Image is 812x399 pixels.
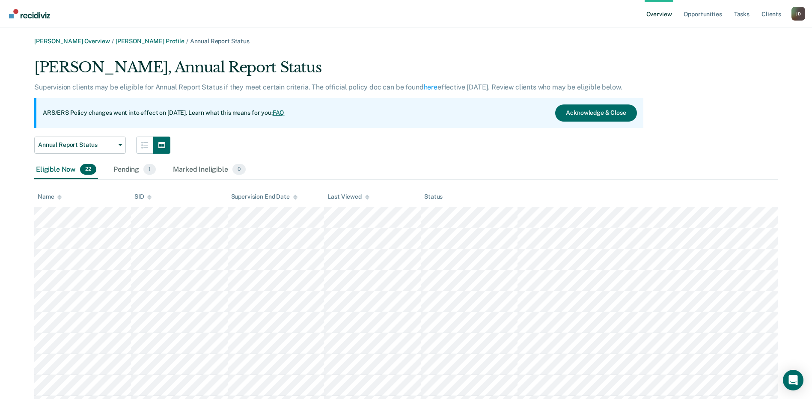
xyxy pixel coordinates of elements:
div: Pending1 [112,161,158,179]
div: J D [791,7,805,21]
div: SID [134,193,152,200]
div: [PERSON_NAME], Annual Report Status [34,59,643,83]
span: 0 [232,164,246,175]
a: [PERSON_NAME] Overview [34,38,110,45]
div: Marked Ineligible0 [171,161,247,179]
a: FAQ [273,109,285,116]
img: Recidiviz [9,9,50,18]
span: Annual Report Status [38,141,115,149]
p: ARS/ERS Policy changes went into effect on [DATE]. Learn what this means for you: [43,109,284,117]
div: Supervision End Date [231,193,297,200]
span: 1 [143,164,156,175]
a: [PERSON_NAME] Profile [116,38,184,45]
span: 22 [80,164,96,175]
a: here [424,83,437,91]
div: Eligible Now22 [34,161,98,179]
button: Profile dropdown button [791,7,805,21]
button: Acknowledge & Close [555,104,637,122]
span: / [184,38,190,45]
p: Supervision clients may be eligible for Annual Report Status if they meet certain criteria. The o... [34,83,622,91]
div: Open Intercom Messenger [783,370,803,390]
button: Annual Report Status [34,137,126,154]
div: Name [38,193,62,200]
span: / [110,38,116,45]
div: Last Viewed [327,193,369,200]
span: Annual Report Status [190,38,250,45]
div: Status [424,193,443,200]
